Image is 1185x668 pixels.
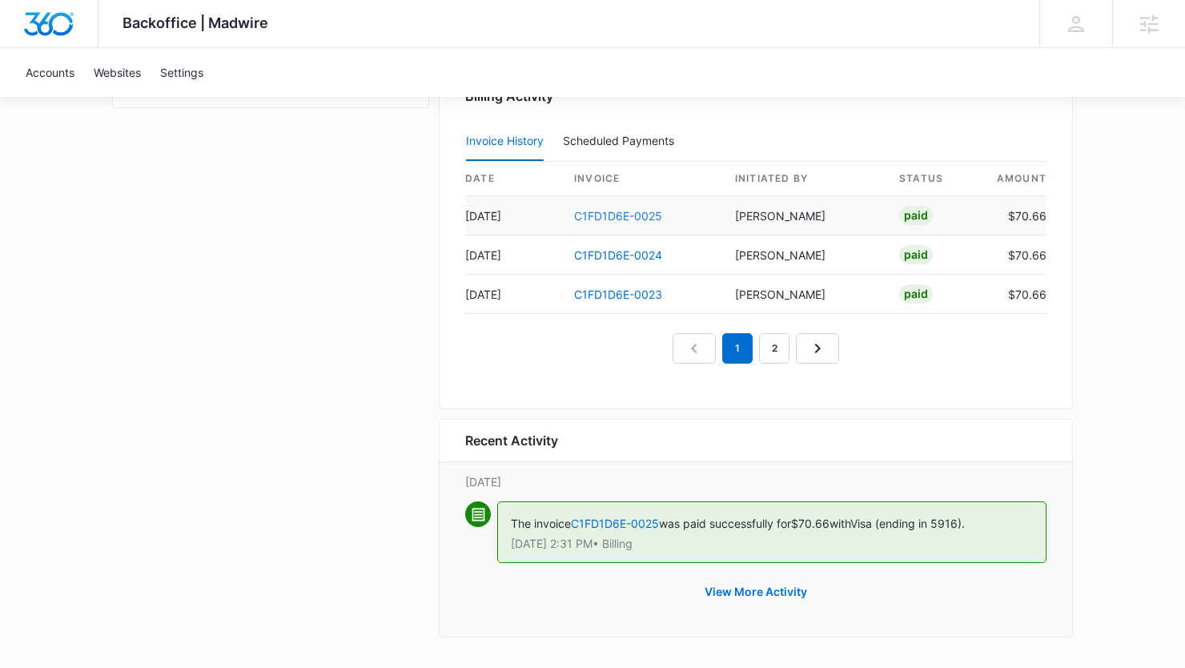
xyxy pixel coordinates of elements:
[16,48,84,97] a: Accounts
[465,235,561,275] td: [DATE]
[574,288,662,301] a: C1FD1D6E-0023
[465,162,561,196] th: date
[563,135,681,147] div: Scheduled Payments
[722,162,886,196] th: Initiated By
[722,275,886,314] td: [PERSON_NAME]
[982,162,1046,196] th: amount
[511,538,1033,549] p: [DATE] 2:31 PM • Billing
[982,275,1046,314] td: $70.66
[982,235,1046,275] td: $70.66
[796,333,839,364] a: Next Page
[689,573,823,611] button: View More Activity
[659,517,791,530] span: was paid successfully for
[465,196,561,235] td: [DATE]
[982,196,1046,235] td: $70.66
[571,517,659,530] a: C1FD1D6E-0025
[465,275,561,314] td: [DATE]
[574,209,662,223] a: C1FD1D6E-0025
[84,48,151,97] a: Websites
[511,517,571,530] span: The invoice
[561,162,722,196] th: invoice
[899,206,933,225] div: Paid
[759,333,789,364] a: Page 2
[574,248,662,262] a: C1FD1D6E-0024
[886,162,982,196] th: status
[151,48,213,97] a: Settings
[465,473,1046,490] p: [DATE]
[899,245,933,264] div: Paid
[722,333,753,364] em: 1
[791,517,829,530] span: $70.66
[722,235,886,275] td: [PERSON_NAME]
[465,431,558,450] h6: Recent Activity
[850,517,965,530] span: Visa (ending in 5916).
[829,517,850,530] span: with
[899,284,933,304] div: Paid
[722,196,886,235] td: [PERSON_NAME]
[466,123,544,161] button: Invoice History
[123,14,268,31] span: Backoffice | Madwire
[673,333,839,364] nav: Pagination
